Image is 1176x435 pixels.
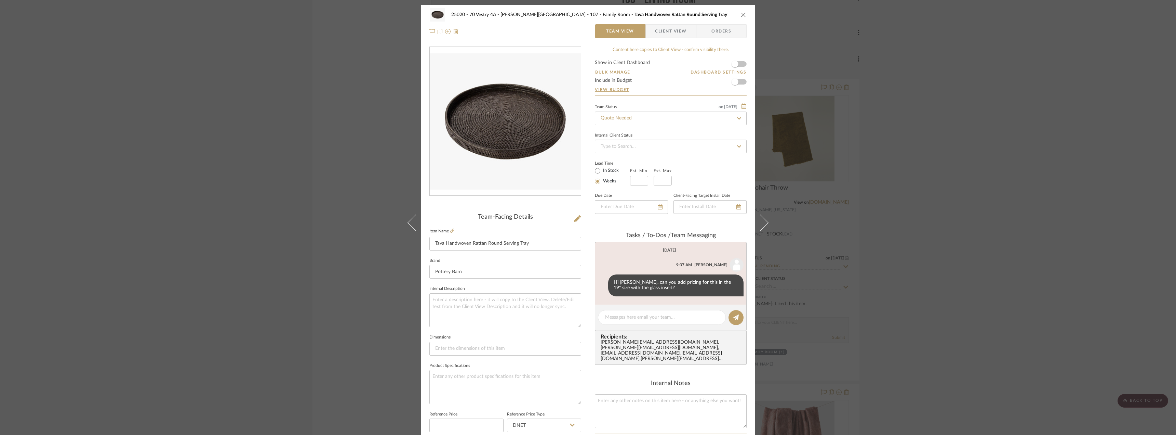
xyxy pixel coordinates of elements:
[595,47,747,53] div: Content here copies to Client View - confirm visibility there.
[429,214,581,221] div: Team-Facing Details
[719,105,723,109] span: on
[595,160,630,166] label: Lead Time
[595,69,631,75] button: Bulk Manage
[704,24,739,38] span: Orders
[429,342,581,356] input: Enter the dimensions of this item
[507,413,545,416] label: Reference Price Type
[453,29,459,34] img: Remove from project
[429,259,440,263] label: Brand
[595,105,617,109] div: Team Status
[595,166,630,185] mat-radio-group: Select item type
[602,168,619,174] label: In Stock
[429,287,465,291] label: Internal Description
[595,87,747,92] a: View Budget
[429,364,470,368] label: Product Specifications
[429,413,457,416] label: Reference Price
[654,168,672,173] label: Est. Max
[740,12,747,18] button: close
[630,168,647,173] label: Est. Min
[606,24,634,38] span: Team View
[451,12,590,17] span: 25020 - 70 Vestry 4A - [PERSON_NAME][GEOGRAPHIC_DATA]
[730,258,744,272] img: user_avatar.png
[429,8,446,22] img: b502a6c8-1866-4644-86b2-e59b410315ca_48x40.jpg
[595,194,612,197] label: Due Date
[673,194,730,197] label: Client-Facing Target Install Date
[608,274,744,296] div: Hi [PERSON_NAME], can you add pricing for this in the 19" size with the glass insert?
[429,336,451,339] label: Dimensions
[663,248,676,253] div: [DATE]
[595,140,747,153] input: Type to Search…
[723,104,738,109] span: [DATE]
[595,380,747,387] div: Internal Notes
[694,262,727,268] div: [PERSON_NAME]
[673,200,747,214] input: Enter Install Date
[655,24,686,38] span: Client View
[602,178,616,184] label: Weeks
[429,237,581,251] input: Enter Item Name
[601,334,744,340] span: Recipients:
[430,53,581,190] img: b502a6c8-1866-4644-86b2-e59b410315ca_436x436.jpg
[626,232,671,239] span: Tasks / To-Dos /
[429,228,454,234] label: Item Name
[595,134,632,137] div: Internal Client Status
[595,112,747,125] input: Type to Search…
[634,12,727,17] span: Tava Handwoven Rattan Round Serving Tray
[595,200,668,214] input: Enter Due Date
[676,262,692,268] div: 9:37 AM
[690,69,747,75] button: Dashboard Settings
[429,265,581,279] input: Enter Brand
[430,53,581,190] div: 0
[590,12,634,17] span: 107 - Family Room
[595,232,747,240] div: team Messaging
[601,340,744,362] div: [PERSON_NAME][EMAIL_ADDRESS][DOMAIN_NAME] , [PERSON_NAME][EMAIL_ADDRESS][DOMAIN_NAME] , [EMAIL_AD...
